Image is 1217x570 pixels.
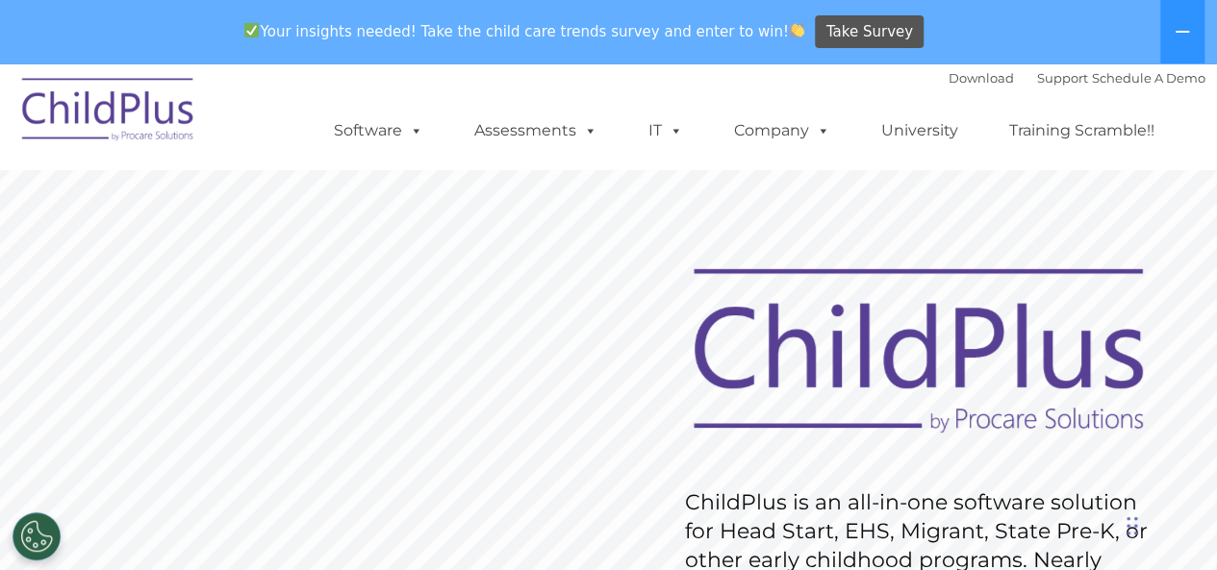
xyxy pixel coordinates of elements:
a: Download [949,70,1014,86]
a: Training Scramble!! [990,112,1174,150]
img: ✅ [244,23,259,37]
span: Take Survey [826,15,913,49]
a: Assessments [455,112,617,150]
img: ChildPlus by Procare Solutions [13,64,205,161]
button: Cookies Settings [13,512,61,560]
iframe: Chat Widget [1121,478,1217,570]
a: IT [629,112,702,150]
div: Drag [1127,497,1138,555]
span: Your insights needed! Take the child care trends survey and enter to win! [237,12,813,50]
img: 👏 [790,23,804,37]
a: Support [1037,70,1088,86]
a: Software [315,112,443,150]
a: Company [715,112,849,150]
a: Take Survey [815,15,924,49]
a: Schedule A Demo [1092,70,1205,86]
a: University [862,112,977,150]
font: | [949,70,1205,86]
